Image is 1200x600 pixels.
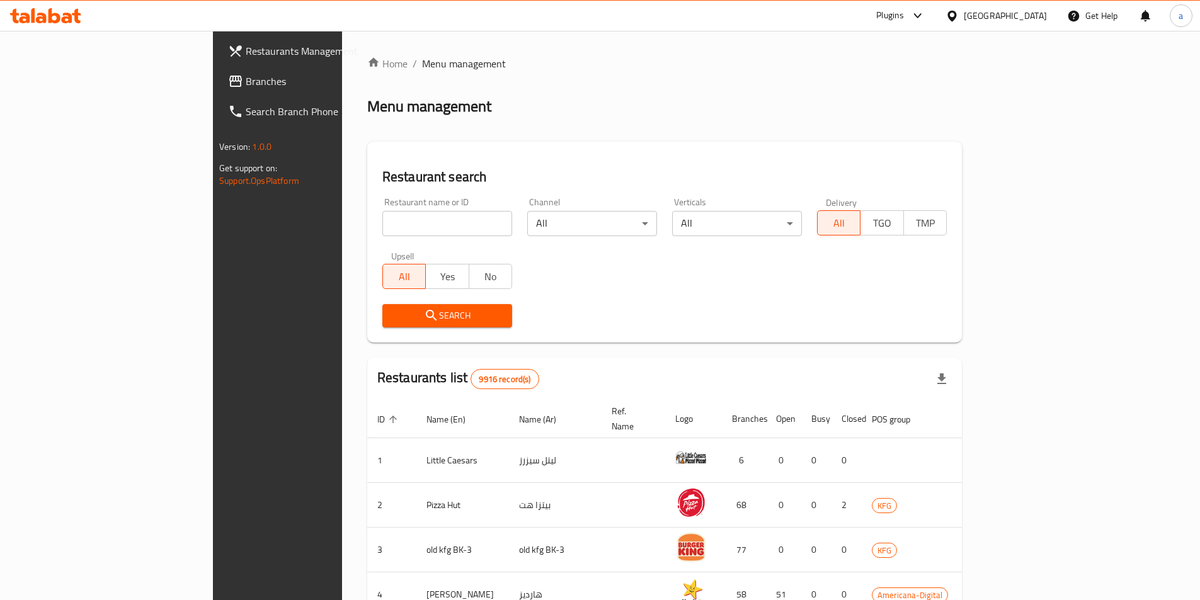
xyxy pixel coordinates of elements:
[665,400,722,438] th: Logo
[675,487,707,518] img: Pizza Hut
[413,56,417,71] li: /
[860,210,903,235] button: TGO
[392,308,502,324] span: Search
[509,483,602,528] td: بيتزا هت
[382,211,512,236] input: Search for restaurant name or ID..
[872,499,896,513] span: KFG
[252,139,271,155] span: 1.0.0
[927,364,957,394] div: Export file
[219,139,250,155] span: Version:
[527,211,657,236] div: All
[766,438,801,483] td: 0
[823,214,855,232] span: All
[218,66,413,96] a: Branches
[612,404,650,434] span: Ref. Name
[866,214,898,232] span: TGO
[903,210,947,235] button: TMP
[876,8,904,23] div: Plugins
[219,173,299,189] a: Support.OpsPlatform
[509,438,602,483] td: ليتل سيزرز
[831,483,862,528] td: 2
[872,412,927,427] span: POS group
[382,167,947,186] h2: Restaurant search
[817,210,860,235] button: All
[367,96,491,116] h2: Menu management
[219,160,277,176] span: Get support on:
[422,56,506,71] span: Menu management
[416,528,509,572] td: old kfg BK-3
[801,438,831,483] td: 0
[964,9,1047,23] div: [GEOGRAPHIC_DATA]
[416,438,509,483] td: Little Caesars
[722,483,766,528] td: 68
[909,214,942,232] span: TMP
[801,528,831,572] td: 0
[471,369,539,389] div: Total records count
[474,268,507,286] span: No
[672,211,802,236] div: All
[218,96,413,127] a: Search Branch Phone
[425,264,469,289] button: Yes
[416,483,509,528] td: Pizza Hut
[801,400,831,438] th: Busy
[675,442,707,473] img: Little Caesars
[722,400,766,438] th: Branches
[872,543,896,558] span: KFG
[1179,9,1183,23] span: a
[826,198,857,207] label: Delivery
[831,400,862,438] th: Closed
[367,56,962,71] nav: breadcrumb
[246,74,403,89] span: Branches
[391,251,414,260] label: Upsell
[831,438,862,483] td: 0
[519,412,573,427] span: Name (Ar)
[509,528,602,572] td: old kfg BK-3
[469,264,512,289] button: No
[766,400,801,438] th: Open
[377,412,401,427] span: ID
[388,268,421,286] span: All
[426,412,482,427] span: Name (En)
[431,268,464,286] span: Yes
[766,483,801,528] td: 0
[382,304,512,327] button: Search
[246,104,403,119] span: Search Branch Phone
[722,528,766,572] td: 77
[382,264,426,289] button: All
[218,36,413,66] a: Restaurants Management
[675,531,707,563] img: old kfg BK-3
[246,43,403,59] span: Restaurants Management
[722,438,766,483] td: 6
[377,368,539,389] h2: Restaurants list
[471,373,538,385] span: 9916 record(s)
[801,483,831,528] td: 0
[766,528,801,572] td: 0
[831,528,862,572] td: 0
